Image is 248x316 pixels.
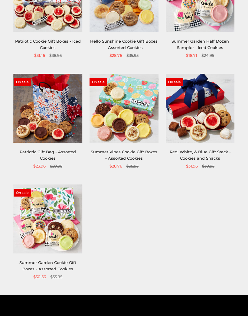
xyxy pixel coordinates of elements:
img: Red, White, & Blue Gift Stack - Cookies and Snacks [166,74,235,143]
img: Summer Vibes Cookie Gift Boxes - Assorted Cookies [90,74,158,143]
a: Patriotic Gift Bag - Assorted Cookies [20,149,76,161]
a: Summer Garden Half Dozen Sampler - Iced Cookies [171,39,229,50]
iframe: Sign Up via Text for Offers [5,293,63,311]
span: $39.95 [202,163,214,169]
span: $18.71 [186,52,197,59]
span: $35.95 [126,163,139,169]
span: $23.96 [33,163,46,169]
span: On sale [14,189,31,197]
a: Patriotic Cookie Gift Boxes - Iced Cookies [15,39,81,50]
a: Hello Sunshine Cookie Gift Boxes - Assorted Cookies [90,39,158,50]
span: $31.96 [186,163,198,169]
a: Summer Garden Cookie Gift Boxes - Assorted Cookies [19,260,76,271]
span: $35.95 [126,52,139,59]
span: On sale [166,78,183,86]
a: Summer Vibes Cookie Gift Boxes - Assorted Cookies [91,149,157,161]
img: Patriotic Gift Bag - Assorted Cookies [14,74,83,143]
span: $31.16 [34,52,45,59]
span: On sale [14,78,31,86]
span: $38.95 [49,52,62,59]
span: $24.95 [201,52,214,59]
a: Red, White, & Blue Gift Stack - Cookies and Snacks [170,149,231,161]
span: $29.95 [50,163,62,169]
span: On sale [90,78,107,86]
img: Summer Garden Cookie Gift Boxes - Assorted Cookies [14,184,83,253]
span: $28.76 [109,52,122,59]
span: $30.56 [33,274,46,280]
span: $28.76 [109,163,122,169]
span: $35.95 [50,274,62,280]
